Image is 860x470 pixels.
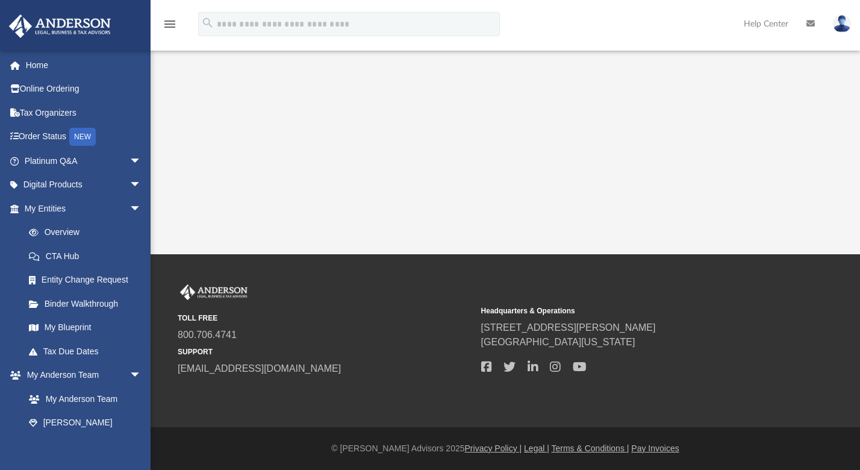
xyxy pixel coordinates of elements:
[178,363,341,374] a: [EMAIL_ADDRESS][DOMAIN_NAME]
[8,149,160,173] a: Platinum Q&Aarrow_drop_down
[178,330,237,340] a: 800.706.4741
[17,411,154,450] a: [PERSON_NAME] System
[129,173,154,198] span: arrow_drop_down
[69,128,96,146] div: NEW
[129,149,154,174] span: arrow_drop_down
[17,339,160,363] a: Tax Due Dates
[17,292,160,316] a: Binder Walkthrough
[17,316,154,340] a: My Blueprint
[8,196,160,221] a: My Entitiesarrow_drop_down
[465,443,522,453] a: Privacy Policy |
[5,14,114,38] img: Anderson Advisors Platinum Portal
[163,17,177,31] i: menu
[631,443,679,453] a: Pay Invoices
[129,363,154,388] span: arrow_drop_down
[178,313,473,324] small: TOLL FREE
[833,15,851,33] img: User Pic
[8,53,160,77] a: Home
[8,173,160,197] a: Digital Productsarrow_drop_down
[201,16,214,30] i: search
[524,443,549,453] a: Legal |
[552,443,629,453] a: Terms & Conditions |
[481,337,635,347] a: [GEOGRAPHIC_DATA][US_STATE]
[481,322,656,333] a: [STREET_ADDRESS][PERSON_NAME]
[163,23,177,31] a: menu
[17,268,160,292] a: Entity Change Request
[8,363,154,387] a: My Anderson Teamarrow_drop_down
[8,77,160,101] a: Online Ordering
[178,284,250,300] img: Anderson Advisors Platinum Portal
[17,387,148,411] a: My Anderson Team
[8,125,160,149] a: Order StatusNEW
[8,101,160,125] a: Tax Organizers
[17,244,160,268] a: CTA Hub
[151,442,860,455] div: © [PERSON_NAME] Advisors 2025
[129,196,154,221] span: arrow_drop_down
[481,305,776,316] small: Headquarters & Operations
[178,346,473,357] small: SUPPORT
[17,221,160,245] a: Overview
